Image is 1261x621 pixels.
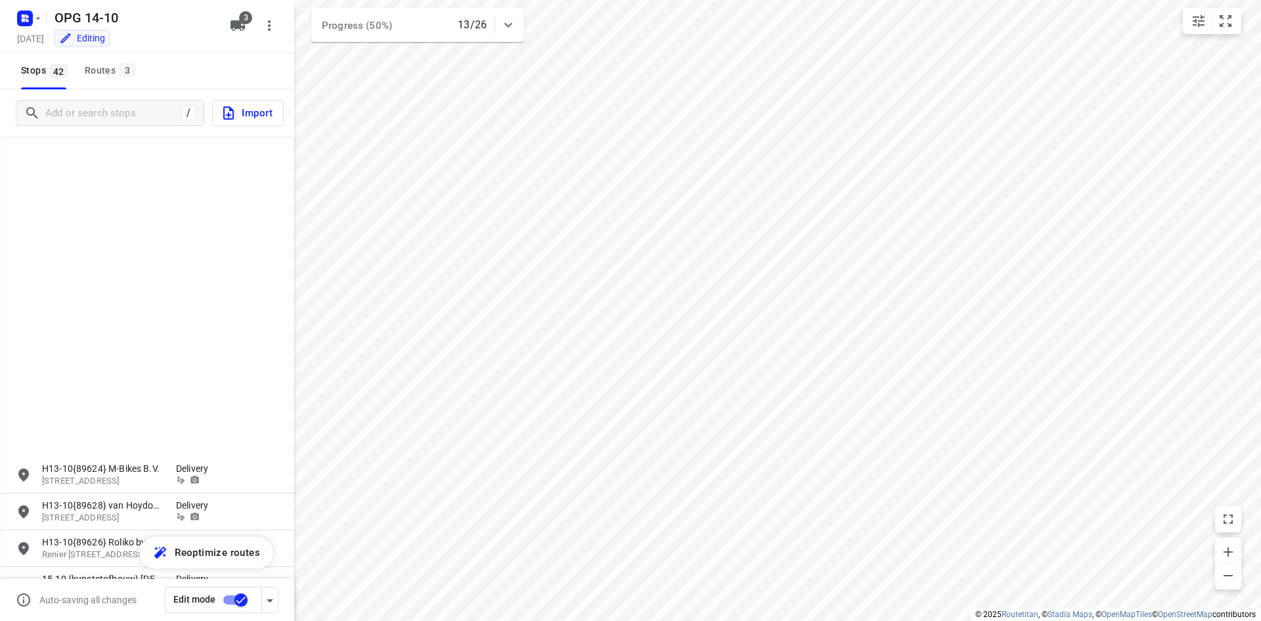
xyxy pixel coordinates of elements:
div: Progress (50%)13/26 [311,8,524,42]
p: Delivery [176,572,215,586]
input: Add or search stops [45,103,181,124]
p: Wernhoutseweg 95A, 4884AS, Wernhout, NL [42,512,163,524]
a: OpenMapTiles [1101,610,1152,619]
button: Fit zoom [1212,8,1239,34]
button: Map settings [1185,8,1212,34]
span: Reoptimize routes [175,544,260,561]
div: small contained button group [1183,8,1241,34]
p: H13-10{89626} Roliko bv [42,536,163,549]
div: Editing [59,32,105,45]
button: Reoptimize routes [139,537,273,568]
a: Stadia Maps [1048,610,1092,619]
span: 3 [239,11,252,24]
button: Import [212,100,284,126]
p: Auto-saving all changes [39,595,137,605]
h5: OPG 14-10 [49,7,219,28]
button: 3 [225,12,251,39]
a: Routetitan [1002,610,1038,619]
p: Delivery [176,536,215,549]
p: Delivery [176,462,215,475]
a: Import [204,100,284,126]
div: / [181,106,196,120]
p: 15-10 {kunststofbouw} Conny Swolfs [42,572,163,586]
p: H13-10{89628} van Hoydonck Tweewielers B.V. [42,499,163,512]
span: Progress (50%) [322,20,392,32]
span: Stops [21,62,72,79]
span: Edit mode [173,594,215,605]
li: © 2025 , © , © © contributors [975,610,1256,619]
span: Import [221,104,273,122]
p: 13/26 [458,17,487,33]
p: Delivery [176,499,215,512]
span: 42 [50,64,68,78]
div: Routes [85,62,139,79]
p: H13-10{89624} M-Bikes B.V. [42,462,163,475]
a: OpenStreetMap [1158,610,1212,619]
span: 3 [120,63,135,76]
div: Driver app settings [262,591,278,608]
p: Renier Sniedersstraat 93a, 2300, Turnhout, BE [42,549,163,561]
p: Prinsesseweg 216, 9717BH, Groningen, NL [42,475,163,488]
h5: Project date [12,31,49,46]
